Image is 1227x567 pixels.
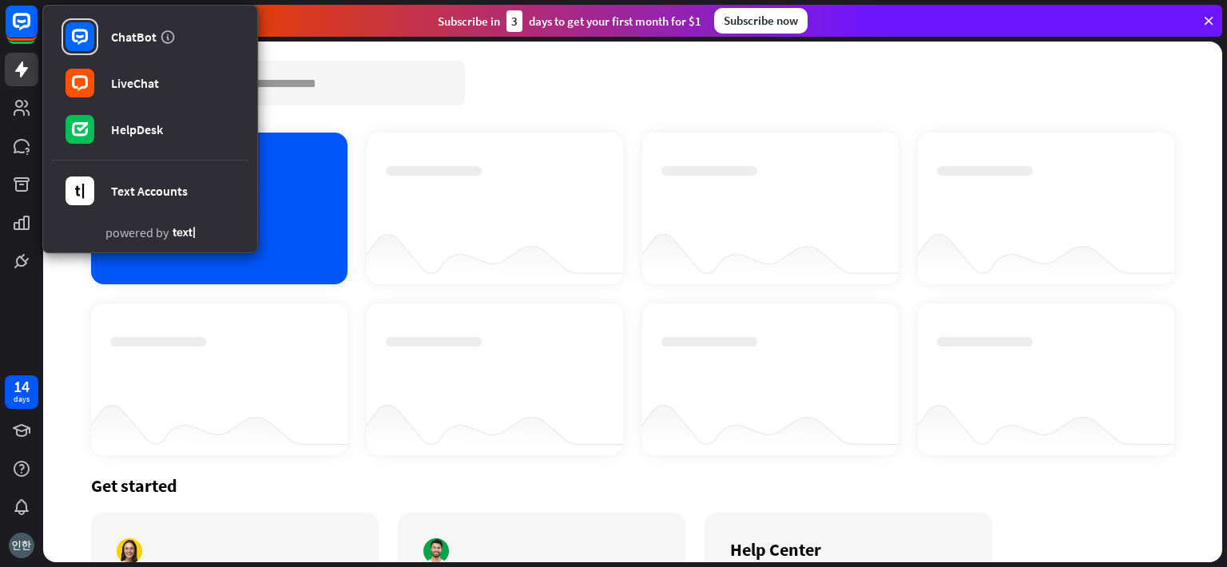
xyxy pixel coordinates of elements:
div: Help Center [730,538,967,561]
div: 14 [14,379,30,394]
div: days [14,394,30,405]
div: Get started [91,474,1174,497]
div: Subscribe now [714,8,808,34]
div: 3 [506,10,522,32]
img: author [423,538,449,564]
div: Subscribe in days to get your first month for $1 [438,10,701,32]
button: Open LiveChat chat widget [13,6,61,54]
a: 14 days [5,375,38,409]
img: author [117,538,142,564]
